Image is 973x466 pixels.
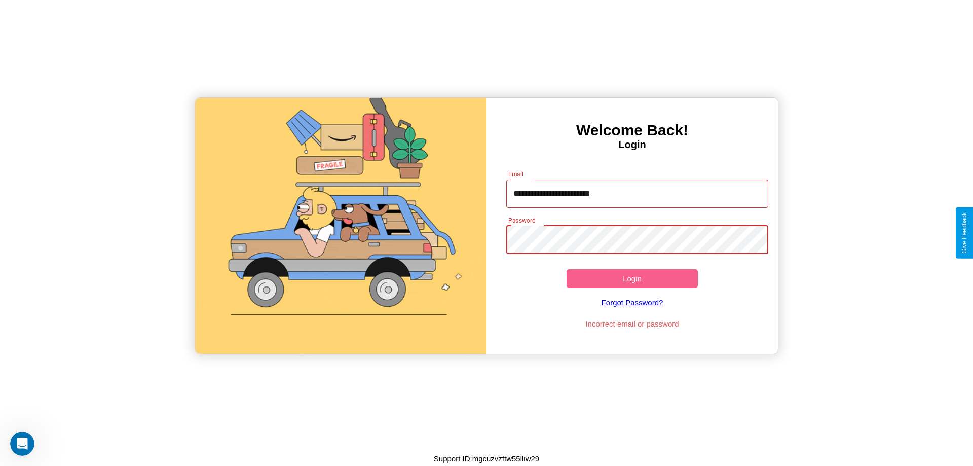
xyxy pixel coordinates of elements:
p: Support ID: mgcuzvzftw55lliw29 [434,452,539,465]
iframe: Intercom live chat [10,432,34,456]
p: Incorrect email or password [501,317,764,331]
a: Forgot Password? [501,288,764,317]
label: Email [508,170,524,178]
h3: Welcome Back! [486,122,778,139]
h4: Login [486,139,778,151]
label: Password [508,216,535,225]
button: Login [567,269,698,288]
div: Give Feedback [961,212,968,254]
img: gif [195,98,486,354]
